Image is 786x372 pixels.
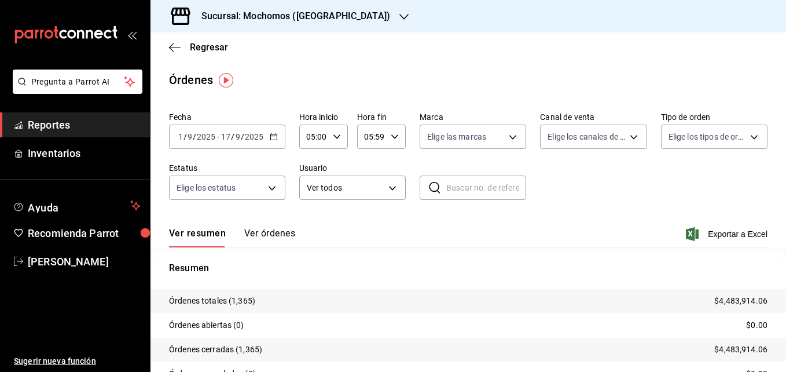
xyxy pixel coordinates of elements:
[714,295,767,307] p: $4,483,914.06
[178,132,183,141] input: --
[187,132,193,141] input: --
[244,228,295,247] button: Ver órdenes
[169,295,255,307] p: Órdenes totales (1,365)
[219,73,233,87] img: Tooltip marker
[193,132,196,141] span: /
[299,113,348,121] label: Hora inicio
[169,113,285,121] label: Fecha
[28,199,126,213] span: Ayuda
[196,132,216,141] input: ----
[714,344,767,356] p: $4,483,914.06
[177,182,236,194] span: Elige los estatus
[540,113,647,121] label: Canal de venta
[669,131,746,143] span: Elige los tipos de orden
[14,355,141,367] span: Sugerir nueva función
[299,164,406,172] label: Usuario
[420,113,526,121] label: Marca
[661,113,767,121] label: Tipo de orden
[28,117,141,133] span: Reportes
[192,9,390,23] h3: Sucursal: Mochomos ([GEOGRAPHIC_DATA])
[169,164,285,172] label: Estatus
[169,228,295,247] div: navigation tabs
[231,132,234,141] span: /
[235,132,241,141] input: --
[244,132,264,141] input: ----
[28,225,141,241] span: Recomienda Parrot
[427,131,486,143] span: Elige las marcas
[307,182,384,194] span: Ver todos
[169,42,228,53] button: Regresar
[28,145,141,161] span: Inventarios
[31,76,124,88] span: Pregunta a Parrot AI
[221,132,231,141] input: --
[169,228,226,247] button: Ver resumen
[446,176,526,199] input: Buscar no. de referencia
[169,319,244,331] p: Órdenes abiertas (0)
[169,261,767,275] p: Resumen
[746,319,767,331] p: $0.00
[190,42,228,53] span: Regresar
[548,131,625,143] span: Elige los canales de venta
[28,254,141,269] span: [PERSON_NAME]
[183,132,187,141] span: /
[217,132,219,141] span: -
[688,227,767,241] button: Exportar a Excel
[241,132,244,141] span: /
[169,71,213,89] div: Órdenes
[169,344,262,356] p: Órdenes cerradas (1,365)
[357,113,406,121] label: Hora fin
[13,70,142,94] button: Pregunta a Parrot AI
[127,30,137,39] button: open_drawer_menu
[8,84,142,96] a: Pregunta a Parrot AI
